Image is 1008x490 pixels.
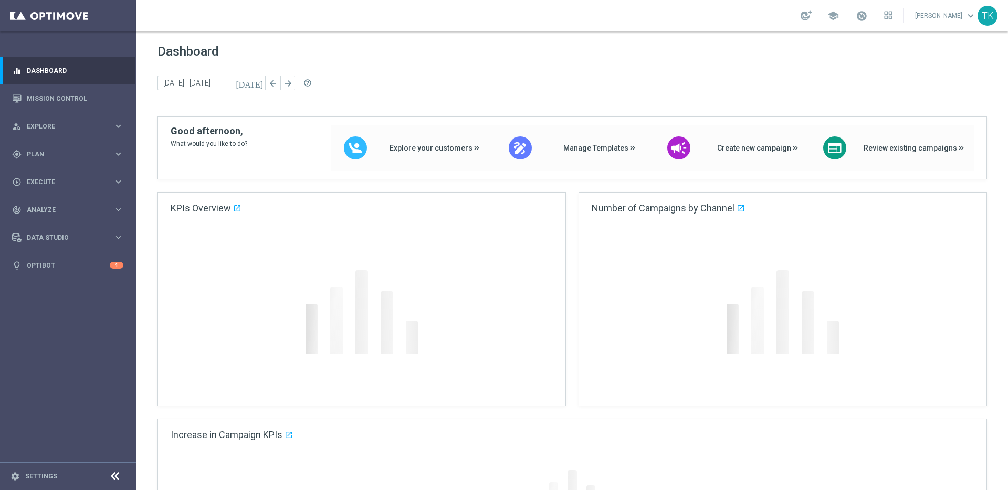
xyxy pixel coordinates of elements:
[914,8,978,24] a: [PERSON_NAME]keyboard_arrow_down
[12,178,124,186] button: play_circle_outline Execute keyboard_arrow_right
[113,121,123,131] i: keyboard_arrow_right
[12,122,113,131] div: Explore
[12,206,124,214] button: track_changes Analyze keyboard_arrow_right
[27,84,123,112] a: Mission Control
[12,84,123,112] div: Mission Control
[113,149,123,159] i: keyboard_arrow_right
[27,251,110,279] a: Optibot
[12,261,124,270] button: lightbulb Optibot 4
[27,179,113,185] span: Execute
[978,6,997,26] div: TK
[27,207,113,213] span: Analyze
[113,177,123,187] i: keyboard_arrow_right
[12,150,113,159] div: Plan
[12,94,124,103] button: Mission Control
[113,232,123,242] i: keyboard_arrow_right
[27,151,113,157] span: Plan
[25,473,57,480] a: Settings
[12,177,113,187] div: Execute
[12,122,124,131] button: person_search Explore keyboard_arrow_right
[12,177,22,187] i: play_circle_outline
[110,262,123,269] div: 4
[10,472,20,481] i: settings
[12,205,22,215] i: track_changes
[27,235,113,241] span: Data Studio
[12,67,124,75] button: equalizer Dashboard
[827,10,839,22] span: school
[27,123,113,130] span: Explore
[12,122,22,131] i: person_search
[12,261,22,270] i: lightbulb
[27,57,123,84] a: Dashboard
[965,10,976,22] span: keyboard_arrow_down
[12,233,124,242] button: Data Studio keyboard_arrow_right
[12,233,113,242] div: Data Studio
[12,150,22,159] i: gps_fixed
[12,150,124,158] button: gps_fixed Plan keyboard_arrow_right
[12,57,123,84] div: Dashboard
[113,205,123,215] i: keyboard_arrow_right
[12,251,123,279] div: Optibot
[12,66,22,76] i: equalizer
[12,205,113,215] div: Analyze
